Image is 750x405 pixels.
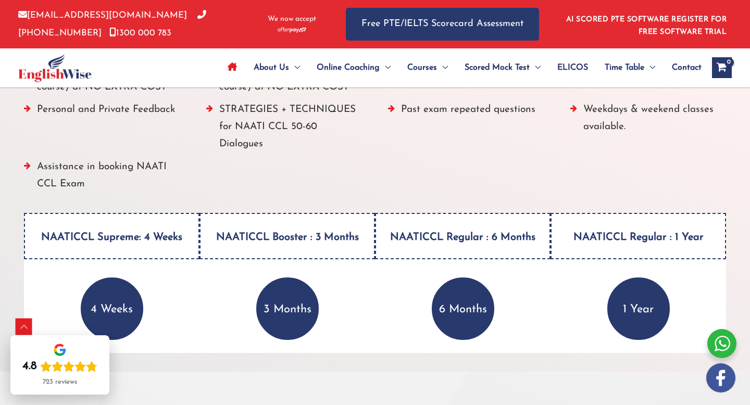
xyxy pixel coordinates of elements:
span: About Us [254,49,289,86]
span: Contact [672,49,702,86]
span: Menu Toggle [644,49,655,86]
img: white-facebook.png [706,363,735,393]
li: Assistance in booking NAATI CCL Exam [24,158,180,198]
h4: NAATICCL Regular : 6 Months [375,213,551,259]
a: CoursesMenu Toggle [399,49,456,86]
li: Personal and Private Feedback [24,101,180,158]
span: ELICOS [557,49,588,86]
a: Scored Mock TestMenu Toggle [456,49,549,86]
a: Time TableMenu Toggle [596,49,664,86]
a: Online CoachingMenu Toggle [308,49,399,86]
span: Menu Toggle [437,49,448,86]
h4: NAATICCL Supreme: 4 Weeks [24,213,199,259]
span: Courses [407,49,437,86]
a: About UsMenu Toggle [245,49,308,86]
a: 1300 000 783 [109,29,171,37]
div: 723 reviews [43,378,77,386]
img: Afterpay-Logo [278,27,306,33]
span: Scored Mock Test [465,49,530,86]
h4: NAATICCL Regular : 1 Year [551,213,726,259]
span: Menu Toggle [289,49,300,86]
li: Weekdays & weekend classes available. [570,101,727,158]
a: AI SCORED PTE SOFTWARE REGISTER FOR FREE SOFTWARE TRIAL [566,16,727,36]
span: Menu Toggle [530,49,541,86]
img: cropped-ew-logo [18,54,92,82]
nav: Site Navigation: Main Menu [219,49,702,86]
h4: NAATICCL Booster : 3 Months [199,213,375,259]
a: [PHONE_NUMBER] [18,11,206,37]
a: ELICOS [549,49,596,86]
a: [EMAIL_ADDRESS][DOMAIN_NAME] [18,11,187,20]
div: Rating: 4.8 out of 5 [22,359,97,374]
span: Menu Toggle [380,49,391,86]
div: 4.8 [22,359,37,374]
aside: Header Widget 1 [560,7,732,41]
a: View Shopping Cart, empty [712,57,732,78]
p: 4 Weeks [81,277,143,340]
p: 3 Months [256,277,319,340]
p: 1 Year [607,277,670,340]
li: Past exam repeated questions [388,101,544,158]
span: We now accept [268,14,316,24]
a: Contact [664,49,702,86]
a: Free PTE/IELTS Scorecard Assessment [346,8,539,41]
li: STRATEGIES + TECHNIQUES for NAATI CCL 50-60 Dialogues [206,101,362,158]
span: Online Coaching [317,49,380,86]
p: 6 Months [432,277,494,340]
span: Time Table [605,49,644,86]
